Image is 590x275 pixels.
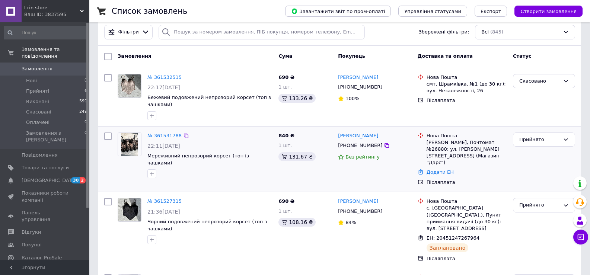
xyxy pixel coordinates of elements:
span: Створити замовлення [520,9,577,14]
span: 249 [79,109,87,115]
a: Фото товару [118,132,141,156]
a: Додати ЕН [427,169,454,175]
span: Скасовані [26,109,51,115]
div: Нова Пошта [427,74,507,81]
span: 590 [79,98,87,105]
span: Завантажити звіт по пром-оплаті [291,8,385,15]
span: Оплачені [26,119,50,126]
span: 22:17[DATE] [147,84,180,90]
div: с. [GEOGRAPHIC_DATA] ([GEOGRAPHIC_DATA].), Пункт приймання-видачі (до 30 кг): вул. [STREET_ADDRESS] [427,205,507,232]
a: [PERSON_NAME] [338,132,378,140]
div: [PHONE_NUMBER] [337,141,384,150]
span: Повідомлення [22,152,58,159]
span: 0 [84,77,87,84]
span: 0 [84,119,87,126]
div: 131.67 ₴ [278,152,316,161]
input: Пошук за номером замовлення, ПІБ покупця, номером телефону, Email, номером накладної [159,25,364,39]
span: Експорт [481,9,501,14]
button: Управління статусами [398,6,467,17]
div: Післяплата [427,255,507,262]
a: № 361531788 [147,133,182,138]
div: [PHONE_NUMBER] [337,82,384,92]
a: Фото товару [118,74,141,98]
div: Заплановано [427,243,469,252]
span: 1 шт. [278,208,292,214]
span: 22:11[DATE] [147,143,180,149]
a: Мереживний непрозорий корсет (топ із чашками) [147,153,249,166]
span: [DEMOGRAPHIC_DATA] [22,177,77,184]
span: Товари та послуги [22,164,69,171]
h1: Список замовлень [112,7,187,16]
a: [PERSON_NAME] [338,74,378,81]
div: Скасовано [519,77,560,85]
div: Післяплата [427,179,507,186]
span: Замовлення [118,53,151,59]
div: Нова Пошта [427,132,507,139]
span: Без рейтингу [345,154,380,160]
span: 1 шт. [278,84,292,90]
span: Замовлення з [PERSON_NAME] [26,130,84,143]
a: № 361527315 [147,198,182,204]
div: [PHONE_NUMBER] [337,207,384,216]
span: Cума [278,53,292,59]
a: Створити замовлення [507,8,583,14]
div: Післяплата [427,97,507,104]
a: Бежевий подовжений непрозорий корсет (топ з чашками) [147,95,271,107]
span: Прийняті [26,88,49,95]
div: смт. Шрамківка, №1 (до 30 кг): вул. Незалежності, 26 [427,81,507,94]
span: 30 [71,177,80,183]
span: 21:36[DATE] [147,209,180,215]
span: Замовлення [22,65,52,72]
span: Каталог ProSale [22,255,62,261]
span: 2 [80,177,86,183]
span: 840 ₴ [278,133,294,138]
img: Фото товару [118,198,141,221]
span: 100% [345,96,359,101]
span: 84% [345,220,356,225]
span: 1 шт. [278,143,292,148]
div: 108.16 ₴ [278,218,316,227]
span: 0 [84,130,87,143]
img: Фото товару [121,133,138,156]
span: Покупець [338,53,365,59]
span: ЕН: 20451247267964 [427,235,479,241]
a: Фото товару [118,198,141,222]
div: Прийнято [519,201,560,209]
div: 133.26 ₴ [278,94,316,103]
button: Чат з покупцем [573,230,588,244]
div: Ваш ID: 3837595 [24,11,89,18]
a: Чорний подовжений непрозорий корсет (топ з чашками) [147,219,267,231]
button: Завантажити звіт по пром-оплаті [285,6,391,17]
span: 6 [84,88,87,95]
span: Показники роботи компанії [22,190,69,203]
span: 690 ₴ [278,74,294,80]
span: Збережені фільтри: [418,29,469,36]
span: Виконані [26,98,49,105]
a: № 361532515 [147,74,182,80]
div: Прийнято [519,136,560,144]
span: Всі [481,29,489,36]
span: 690 ₴ [278,198,294,204]
div: Нова Пошта [427,198,507,205]
span: Статус [513,53,532,59]
img: Фото товару [118,74,141,97]
a: [PERSON_NAME] [338,198,378,205]
span: I rin store [24,4,80,11]
span: Фільтри [118,29,139,36]
span: Управління статусами [404,9,461,14]
span: (845) [490,29,503,35]
button: Створити замовлення [514,6,583,17]
button: Експорт [475,6,507,17]
span: Відгуки [22,229,41,236]
input: Пошук [4,26,88,39]
span: Доставка та оплата [418,53,473,59]
span: Нові [26,77,37,84]
div: [PERSON_NAME], Почтомат №26880: ул. [PERSON_NAME][STREET_ADDRESS] (Магазин "Дарс") [427,139,507,166]
span: Замовлення та повідомлення [22,46,89,60]
span: Покупці [22,242,42,248]
span: Панель управління [22,210,69,223]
